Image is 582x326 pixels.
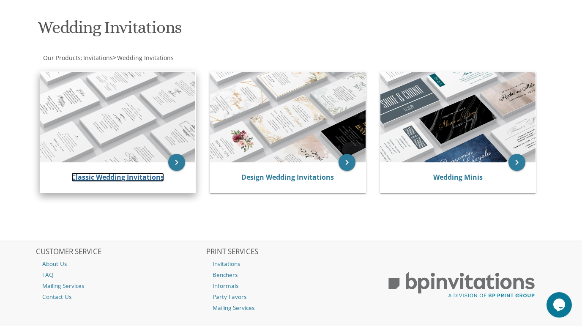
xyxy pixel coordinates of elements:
[206,269,375,280] a: Benchers
[206,280,375,291] a: Informals
[42,54,81,62] a: Our Products
[40,72,195,162] img: Classic Wedding Invitations
[508,154,525,171] a: keyboard_arrow_right
[83,54,113,62] span: Invitations
[36,248,205,256] h2: CUSTOMER SERVICE
[206,248,375,256] h2: PRINT SERVICES
[206,302,375,313] a: Mailing Services
[339,154,355,171] a: keyboard_arrow_right
[377,265,546,306] img: BP Print Group
[82,54,113,62] a: Invitations
[241,173,334,182] a: Design Wedding Invitations
[206,258,375,269] a: Invitations
[168,154,185,171] a: keyboard_arrow_right
[117,54,174,62] span: Wedding Invitations
[433,173,483,182] a: Wedding Minis
[116,54,174,62] a: Wedding Invitations
[36,269,205,280] a: FAQ
[38,18,371,43] h1: Wedding Invitations
[71,173,164,182] a: Classic Wedding Invitations
[206,291,375,302] a: Party Favors
[36,291,205,302] a: Contact Us
[36,258,205,269] a: About Us
[380,72,536,162] img: Wedding Minis
[546,292,574,318] iframe: chat widget
[36,54,291,62] div: :
[113,54,174,62] span: >
[210,72,365,162] img: Design Wedding Invitations
[36,280,205,291] a: Mailing Services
